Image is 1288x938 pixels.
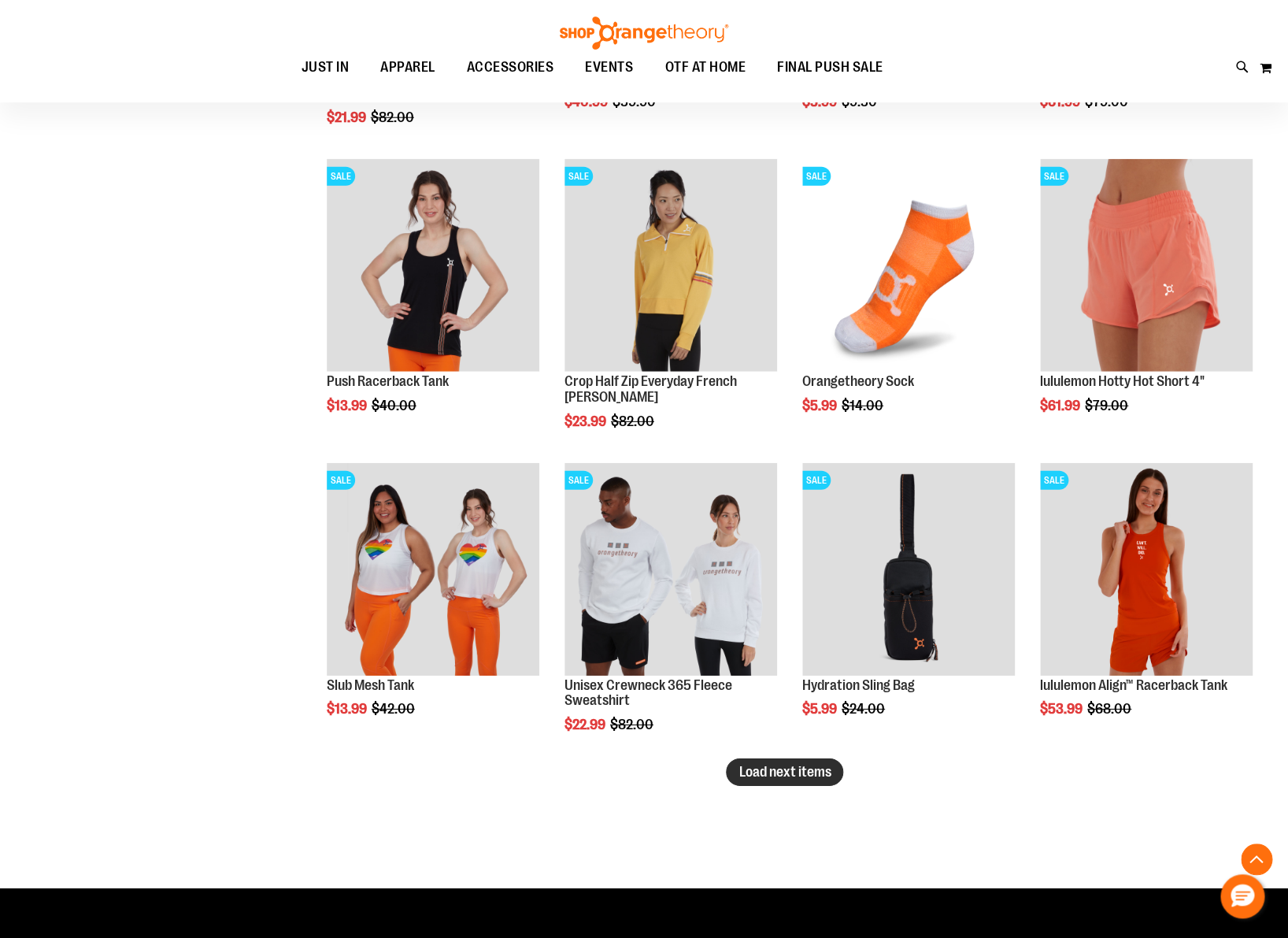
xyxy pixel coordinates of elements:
[1040,701,1085,717] span: $53.99
[564,677,732,709] a: Unisex Crewneck 365 Fleece Sweatshirt
[380,50,435,85] span: APPAREL
[610,717,656,732] span: $82.00
[1040,463,1253,678] a: Product image for lululemon Align™ Racerback TankSALE
[327,159,539,374] a: Product image for Push Racerback TankSALE
[327,471,355,490] span: SALE
[451,50,570,86] a: ACCESSORIES
[649,50,761,86] a: OTF AT HOME
[738,764,831,780] span: Load next items
[302,50,350,85] span: JUST IN
[327,109,368,125] span: $21.99
[564,159,777,374] a: Product image for Crop Half Zip Everyday French Terry PulloverSALE
[564,167,593,186] span: SALE
[802,463,1015,676] img: Product image for Hydration Sling Bag
[761,50,899,85] a: FINAL PUSH SALE
[319,151,547,454] div: product
[802,463,1015,678] a: Product image for Hydration Sling BagSALE
[467,50,554,85] span: ACCESSORIES
[802,159,1015,372] img: Product image for Orangetheory Sock
[371,109,416,125] span: $82.00
[802,701,839,717] span: $5.99
[1040,159,1253,372] img: lululemon Hotty Hot Short 4"
[1040,471,1068,490] span: SALE
[557,455,785,773] div: product
[327,159,539,372] img: Product image for Push Racerback Tank
[286,50,365,86] a: JUST IN
[1085,398,1131,413] span: $79.00
[1040,463,1253,676] img: Product image for lululemon Align™ Racerback Tank
[564,463,777,676] img: Product image for Unisex Crewneck 365 Fleece Sweatshirt
[802,471,831,490] span: SALE
[327,373,449,389] a: Push Racerback Tank
[802,159,1015,374] a: Product image for Orangetheory SockSALE
[564,413,609,429] span: $23.99
[327,677,414,693] a: Slub Mesh Tank
[585,50,633,85] span: EVENTS
[327,167,355,186] span: SALE
[1040,159,1253,374] a: lululemon Hotty Hot Short 4"SALE
[327,701,369,717] span: $13.99
[802,677,915,693] a: Hydration Sling Bag
[564,717,608,732] span: $22.99
[664,50,746,85] span: OTF AT HOME
[365,50,451,86] a: APPAREL
[1087,701,1134,717] span: $68.00
[842,701,887,717] span: $24.00
[1032,455,1260,758] div: product
[372,701,417,717] span: $42.00
[372,398,419,413] span: $40.00
[1241,843,1272,875] button: Back To Top
[802,167,831,186] span: SALE
[1040,677,1227,693] a: lululemon Align™ Racerback Tank
[802,398,839,413] span: $5.99
[794,151,1023,454] div: product
[611,413,657,429] span: $82.00
[726,758,843,786] button: Load next items
[327,463,539,676] img: Product image for Slub Mesh Tank
[564,471,593,490] span: SALE
[1040,167,1068,186] span: SALE
[794,455,1023,758] div: product
[1220,874,1264,918] button: Hello, have a question? Let’s chat.
[842,398,886,413] span: $14.00
[564,463,777,678] a: Product image for Unisex Crewneck 365 Fleece SweatshirtSALE
[564,159,777,372] img: Product image for Crop Half Zip Everyday French Terry Pullover
[777,50,883,85] span: FINAL PUSH SALE
[327,398,369,413] span: $13.99
[802,373,914,389] a: Orangetheory Sock
[1040,398,1083,413] span: $61.99
[1032,151,1260,454] div: product
[1040,373,1205,389] a: lululemon Hotty Hot Short 4"
[327,463,539,678] a: Product image for Slub Mesh TankSALE
[557,17,731,50] img: Shop Orangetheory
[557,151,785,469] div: product
[569,50,649,86] a: EVENTS
[564,373,737,405] a: Crop Half Zip Everyday French [PERSON_NAME]
[319,455,547,758] div: product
